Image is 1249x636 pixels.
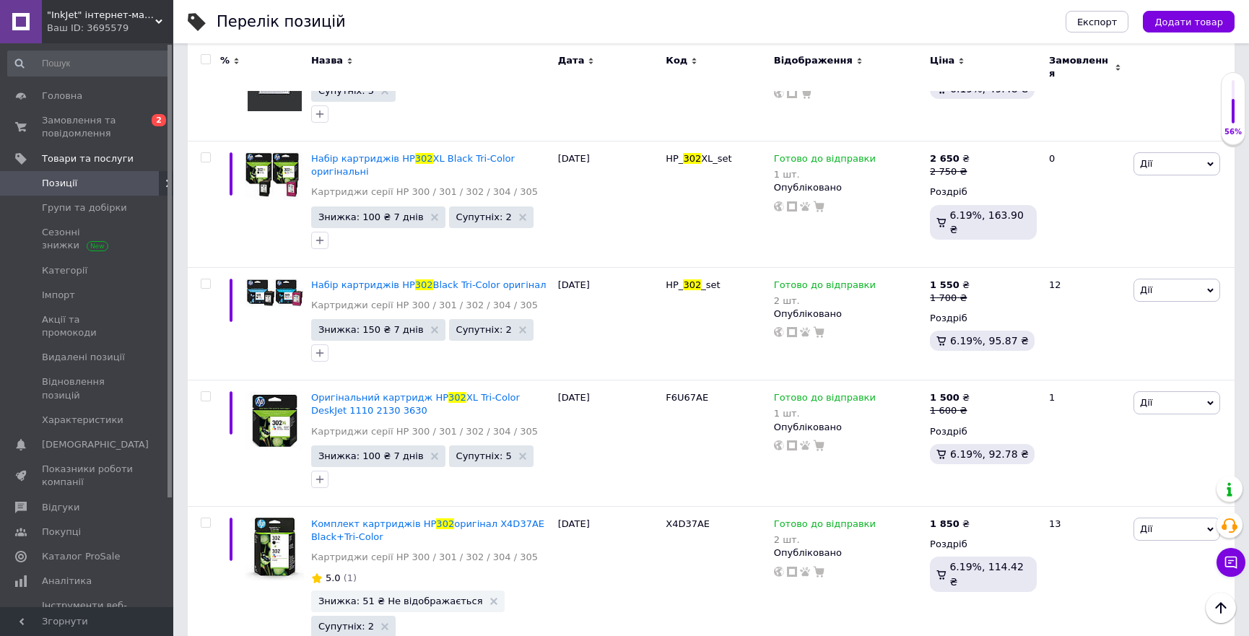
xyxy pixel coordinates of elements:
span: 302 [683,279,701,290]
div: 12 [1040,267,1130,380]
div: 1 700 ₴ [930,292,970,305]
span: 2 [152,114,166,126]
div: Роздріб [930,538,1037,551]
span: 302 [683,153,701,164]
img: Комплект картриджей HP302 оригинал X4D37AE Black+Tri-Color [245,518,304,580]
span: Супутніх: 5 [318,86,374,95]
span: Ціна [930,54,954,67]
span: Дії [1140,284,1152,295]
span: 302 [436,518,454,529]
span: Black Tri-Color оригінал [433,279,547,290]
span: Експорт [1077,17,1118,27]
div: [DATE] [554,141,662,267]
input: Пошук [7,51,170,77]
span: Набір картриджів HP [311,279,415,290]
span: Готово до відправки [774,279,876,295]
div: 2 шт. [774,534,876,545]
a: Картриджи серії HP 300 / 301 / 302 / 304 / 305 [311,551,538,564]
span: 6.19%, 163.90 ₴ [949,209,1023,235]
span: Дата [558,54,585,67]
span: 302 [415,153,433,164]
a: Картриджи серії HP 300 / 301 / 302 / 304 / 305 [311,186,538,199]
a: Набір картриджів HP302XL Black Tri-Color оригінальні [311,153,515,177]
div: Опубліковано [774,181,923,194]
span: Групи та добірки [42,201,127,214]
span: XL Black Tri-Color оригінальні [311,153,515,177]
span: Знижка: 100 ₴ 7 днів [318,451,424,461]
div: Роздріб [930,425,1037,438]
span: Знижка: 150 ₴ 7 днів [318,325,424,334]
img: Набор картриджей HP 302 XL Black Tri-Color оригинальные [245,152,304,200]
span: Супутніх: 2 [456,325,512,334]
span: XL Tri-Color DeskJet 1110 2130 3630 [311,392,520,416]
a: Картриджи серії HP 300 / 301 / 302 / 304 / 305 [311,299,538,312]
span: F6U67AE [666,392,708,403]
span: Категорії [42,264,87,277]
span: Відновлення позицій [42,375,134,401]
div: Опубліковано [774,421,923,434]
div: [DATE] [554,380,662,507]
span: Покупці [42,526,81,539]
span: Дії [1140,523,1152,534]
img: Оригинальный картридж HP 302 XL Tri-Color DeskJet 1110 2130 3630 [245,391,304,450]
span: "InkJet" інтернет-магазин [47,9,155,22]
span: Відображення [774,54,853,67]
span: _set [701,279,720,290]
div: 1 600 ₴ [930,404,970,417]
div: Роздріб [930,312,1037,325]
span: 6.19%, 49.48 ₴ [950,83,1029,95]
span: Додати товар [1154,17,1223,27]
span: Оригінальний картридж HP [311,392,448,403]
button: Експорт [1066,11,1129,32]
a: Картриджи серії HP 300 / 301 / 302 / 304 / 305 [311,425,538,438]
a: Комплект картриджів HP302оригінал X4D37AE Black+Tri-Color [311,518,544,542]
span: Замовлення та повідомлення [42,114,134,140]
span: Набір картриджів HP [311,153,415,164]
span: Каталог ProSale [42,550,120,563]
span: HP_ [666,279,683,290]
span: Готово до відправки [774,518,876,533]
div: ₴ [930,518,970,531]
div: Ваш ID: 3695579 [47,22,173,35]
span: Знижка: 100 ₴ 7 днів [318,212,424,222]
a: Набір картриджів HP302Black Tri-Color оригінал [311,279,547,290]
span: 302 [448,392,466,403]
b: 2 650 [930,153,959,164]
span: Інструменти веб-майстра та SEO [42,599,134,625]
div: [DATE] [554,267,662,380]
span: Код [666,54,687,67]
div: Роздріб [930,186,1037,199]
span: Відгуки [42,501,79,514]
span: 5.0 [326,572,341,583]
span: Товари та послуги [42,152,134,165]
span: Супутніх: 5 [456,451,512,461]
span: Акції та промокоди [42,313,134,339]
button: Чат з покупцем [1217,548,1245,577]
span: % [220,54,230,67]
div: ₴ [930,279,970,292]
span: HP_ [666,153,683,164]
div: ₴ [930,391,970,404]
span: 6.19%, 95.87 ₴ [950,335,1029,347]
span: Головна [42,90,82,103]
span: Готово до відправки [774,153,876,168]
span: Назва [311,54,343,67]
div: Опубліковано [774,308,923,321]
span: Дії [1140,397,1152,408]
div: 1 шт. [774,408,876,419]
span: Готово до відправки [774,392,876,407]
span: Супутніх: 2 [456,212,512,222]
div: 0 [1040,141,1130,267]
div: 2 шт. [774,295,876,306]
span: [DEMOGRAPHIC_DATA] [42,438,149,451]
span: (1) [344,572,357,583]
a: Оригінальний картридж HP302XL Tri-Color DeskJet 1110 2130 3630 [311,392,520,416]
span: Сезонні знижки [42,226,134,252]
span: Дії [1140,158,1152,169]
span: Характеристики [42,414,123,427]
button: Наверх [1206,593,1236,623]
button: Додати товар [1143,11,1235,32]
div: Опубліковано [774,546,923,559]
span: XL_set [701,153,732,164]
div: 56% [1222,127,1245,137]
